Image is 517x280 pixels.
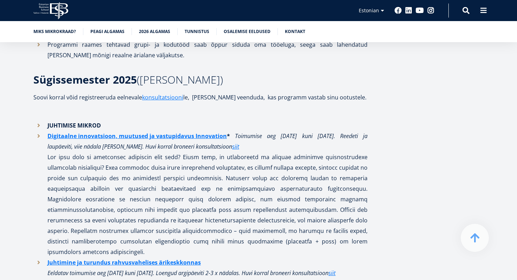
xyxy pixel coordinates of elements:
a: konsultatsiooni [142,92,183,103]
a: Kontakt [285,28,305,35]
a: Digitaalne innovatsioon, muutused ja vastupidavus Innovation [47,131,227,141]
strong: JUHTIMISE MIKROD [47,122,101,129]
li: Programmi raames tehtavad grupi- ja kodutööd saab õppur siduda oma tööeluga, seega saab lahendatu... [33,39,368,60]
a: Peagi algamas [90,28,125,35]
em: uvi korral broneeri konsultatsioon [149,143,239,150]
a: Youtube [416,7,424,14]
h1: Soovi korral võid registreeruda eelnevale le, [PERSON_NAME] veenduda, kas programm vastab sinu oo... [33,92,368,103]
a: Facebook [395,7,402,14]
a: Linkedin [405,7,412,14]
li: Lor ipsu dolo si ametconsec adipiscin elit sedd? Eiusm temp, in utlaboreetd ma aliquae adminimve ... [33,131,368,257]
a: siit [232,141,239,152]
em: Eeldatav toimumise aeg [DATE] kuni [DATE]. Loengud argipäeviti 2-3 x nädalas. Huvi korral broneer... [47,269,336,277]
a: Tunnistus [185,28,209,35]
h3: ([PERSON_NAME]) [33,74,368,85]
strong: Juhtimine ja turundus rahvusvahelises ärikeskkonnas [47,259,201,266]
a: Osalemise eeldused [224,28,270,35]
a: 2026 algamas [139,28,170,35]
a: siit [328,268,336,278]
a: Miks mikrokraad? [33,28,76,35]
strong: Sügissemester 2025 [33,72,137,87]
a: Instagram [427,7,434,14]
a: Juhtimine ja turundus rahvusvahelises ärikeskkonnas [47,257,201,268]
